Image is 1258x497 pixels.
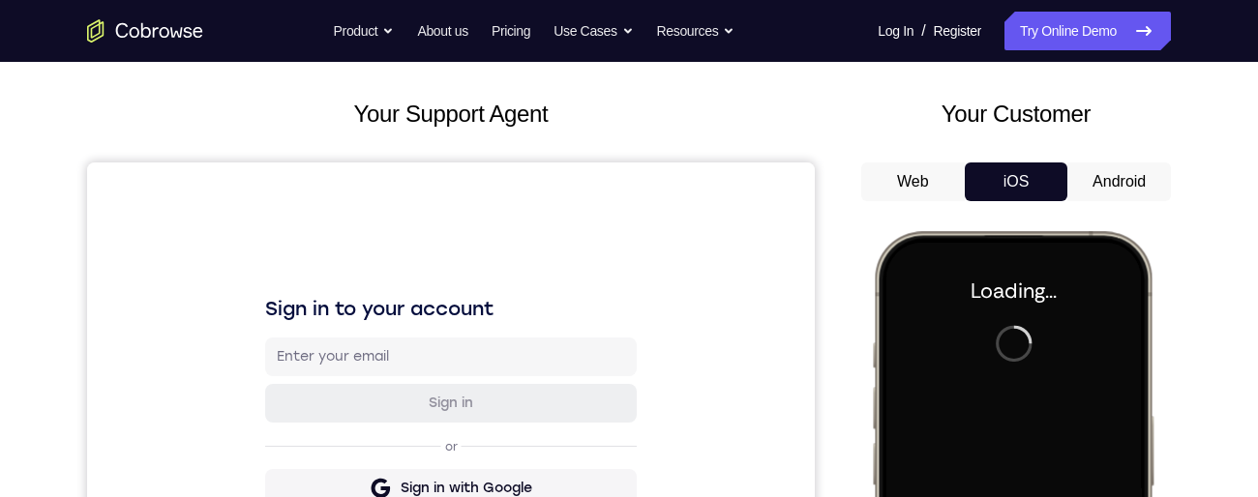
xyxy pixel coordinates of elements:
[307,409,453,428] div: Sign in with Intercom
[861,97,1171,132] h2: Your Customer
[657,12,735,50] button: Resources
[861,162,965,201] button: Web
[190,185,538,204] input: Enter your email
[178,446,550,484] button: Sign in with Zendesk
[334,12,395,50] button: Product
[921,19,925,43] span: /
[178,399,550,438] button: Sign in with Intercom
[87,19,203,43] a: Go to the home page
[309,455,451,475] div: Sign in with Zendesk
[965,162,1068,201] button: iOS
[178,221,550,260] button: Sign in
[934,12,981,50] a: Register
[178,353,550,392] button: Sign in with GitHub
[87,97,815,132] h2: Your Support Agent
[878,12,914,50] a: Log In
[1004,12,1171,50] a: Try Online Demo
[554,12,633,50] button: Use Cases
[1067,162,1171,201] button: Android
[178,307,550,345] button: Sign in with Google
[354,277,374,292] p: or
[417,12,467,50] a: About us
[314,363,445,382] div: Sign in with GitHub
[314,316,445,336] div: Sign in with Google
[492,12,530,50] a: Pricing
